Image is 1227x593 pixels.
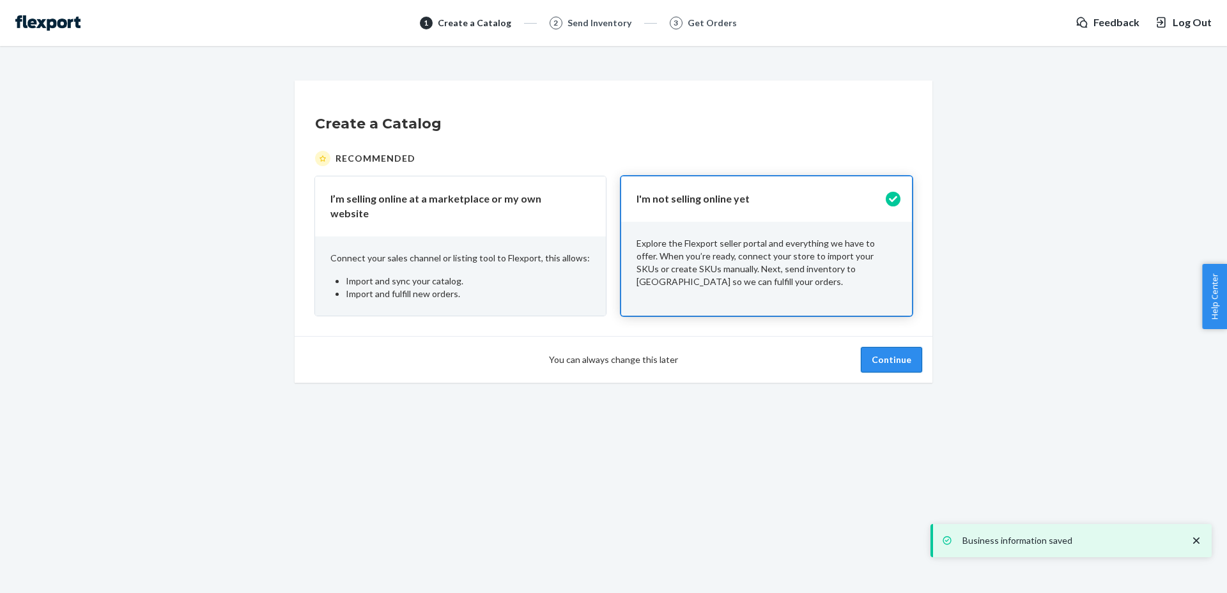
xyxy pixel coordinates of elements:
[688,17,737,29] div: Get Orders
[424,17,428,28] span: 1
[15,15,81,31] img: Flexport logo
[315,114,912,134] h1: Create a Catalog
[1202,264,1227,329] button: Help Center
[1155,15,1212,30] button: Log Out
[330,192,575,221] p: I’m selling online at a marketplace or my own website
[553,17,558,28] span: 2
[1173,15,1212,30] span: Log Out
[567,17,631,29] div: Send Inventory
[346,275,463,286] span: Import and sync your catalog.
[637,192,881,206] p: I'm not selling online yet
[549,353,678,366] span: You can always change this later
[438,17,511,29] div: Create a Catalog
[1076,15,1139,30] a: Feedback
[1190,534,1203,547] svg: close toast
[336,152,415,165] span: Recommended
[330,252,590,265] p: Connect your sales channel or listing tool to Flexport, this allows:
[637,237,897,288] p: Explore the Flexport seller portal and everything we have to offer. When you’re ready, connect yo...
[315,176,606,316] button: I’m selling online at a marketplace or my own websiteConnect your sales channel or listing tool t...
[861,347,922,373] button: Continue
[346,288,460,299] span: Import and fulfill new orders.
[674,17,678,28] span: 3
[1093,15,1139,30] span: Feedback
[962,534,1177,547] p: Business information saved
[621,176,912,316] button: I'm not selling online yetExplore the Flexport seller portal and everything we have to offer. Whe...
